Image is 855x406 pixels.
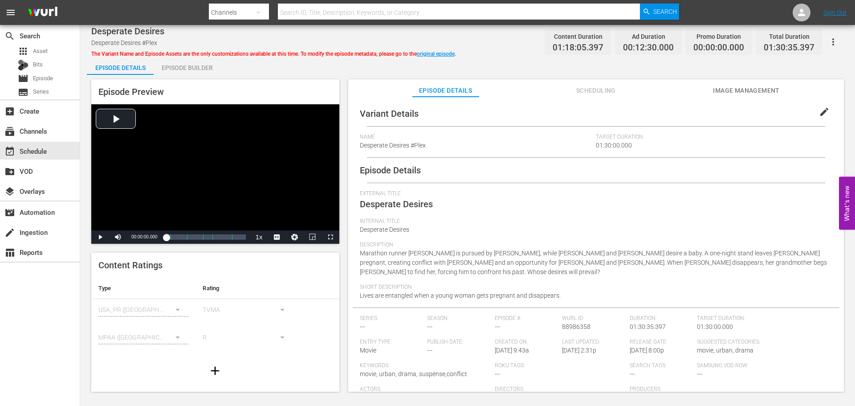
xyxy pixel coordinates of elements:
[18,87,28,98] span: Series
[360,292,561,299] span: Lives are entangled when a young woman gets pregnant and disappears.
[91,51,456,57] span: The Variant Name and Episode Assets are the only customizations available at this time. To modify...
[154,57,220,75] button: Episode Builder
[360,362,490,369] span: Keywords:
[553,43,603,53] span: 01:18:05.397
[360,339,423,346] span: Entry Type:
[203,297,293,322] div: TVMA
[630,386,760,393] span: Producers
[630,339,693,346] span: Release Date:
[91,278,339,354] table: simple table
[495,386,625,393] span: Directors
[203,325,293,350] div: R
[304,230,322,244] button: Picture-in-Picture
[360,199,433,209] span: Desperate Desires
[98,260,163,271] span: Content Ratings
[427,347,432,354] span: ---
[630,370,635,377] span: ---
[360,347,376,354] span: Movie
[697,339,827,346] span: Suggested Categories:
[360,218,828,225] span: Internal Title
[697,370,702,377] span: ---
[713,85,780,96] span: Image Management
[630,362,693,369] span: Search Tags:
[4,31,15,41] span: Search
[268,230,286,244] button: Captions
[195,278,300,299] th: Rating
[417,51,455,57] a: original episode
[33,60,43,69] span: Bits
[4,227,15,238] span: Ingestion
[495,362,625,369] span: Roku Tags:
[4,106,15,117] span: Create
[91,26,164,37] span: Desperate Desires
[154,57,220,78] div: Episode Builder
[33,47,48,56] span: Asset
[360,386,490,393] span: Actors
[91,39,157,46] span: Desperate Desires #Plex
[4,126,15,137] span: Channels
[819,107,830,117] span: edit
[360,190,828,197] span: External Title
[109,230,127,244] button: Mute
[360,165,421,176] span: Episode Details
[21,2,64,23] img: ans4CAIJ8jUAAAAAAAAAAAAAAAAAAAAAAAAgQb4GAAAAAAAAAAAAAAAAAAAAAAAAJMjXAAAAAAAAAAAAAAAAAAAAAAAAgAT5G...
[286,230,304,244] button: Jump To Time
[623,43,674,53] span: 00:12:30.000
[764,30,814,43] div: Total Duration
[623,30,674,43] div: Ad Duration
[98,297,188,322] div: USA_PR ([GEOGRAPHIC_DATA])
[360,315,423,322] span: Series:
[360,242,828,249] span: Description
[33,74,53,83] span: Episode
[360,250,827,275] span: Marathon runner [PERSON_NAME] is pursued by [PERSON_NAME], while [PERSON_NAME] and [PERSON_NAME] ...
[693,30,744,43] div: Promo Duration
[823,9,847,16] a: Sign Out
[250,230,268,244] button: Playback Rate
[98,86,164,97] span: Episode Preview
[697,347,753,354] span: movie, urban, drama
[562,347,596,354] span: [DATE] 2:31p
[495,339,558,346] span: Created On:
[131,234,157,239] span: 00:00:00.000
[87,57,154,75] button: Episode Details
[412,85,479,96] span: Episode Details
[596,134,733,141] span: Target Duration
[4,186,15,197] span: Overlays
[630,315,693,322] span: Duration:
[4,166,15,177] span: VOD
[562,339,625,346] span: Last Updated:
[697,315,827,322] span: Target Duration:
[4,207,15,218] span: Automation
[693,43,744,53] span: 00:00:00.000
[91,230,109,244] button: Play
[322,230,339,244] button: Fullscreen
[87,57,154,78] div: Episode Details
[18,60,28,70] div: Bits
[814,101,835,123] button: edit
[360,323,365,330] span: ---
[360,142,426,149] span: Desperate Desires #Plex
[360,108,419,119] span: Variant Details
[166,234,245,240] div: Progress Bar
[653,4,677,20] span: Search
[427,315,490,322] span: Season:
[427,339,490,346] span: Publish Date:
[33,87,49,96] span: Series
[562,85,629,96] span: Scheduling
[495,323,500,330] span: ---
[18,73,28,84] span: Episode
[4,247,15,258] span: Reports
[427,323,432,330] span: ---
[18,46,28,57] span: Asset
[630,323,666,330] span: 01:30:35.397
[630,347,664,354] span: [DATE] 8:00p
[562,323,590,330] span: 88986358
[360,370,467,377] span: movie, urban, drama, suspense,conflict
[562,315,625,322] span: Wurl ID:
[91,278,195,299] th: Type
[360,284,828,291] span: Short Description
[98,325,188,350] div: MPAA ([GEOGRAPHIC_DATA])
[839,176,855,230] button: Open Feedback Widget
[596,142,632,149] span: 01:30:00.000
[553,30,603,43] div: Content Duration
